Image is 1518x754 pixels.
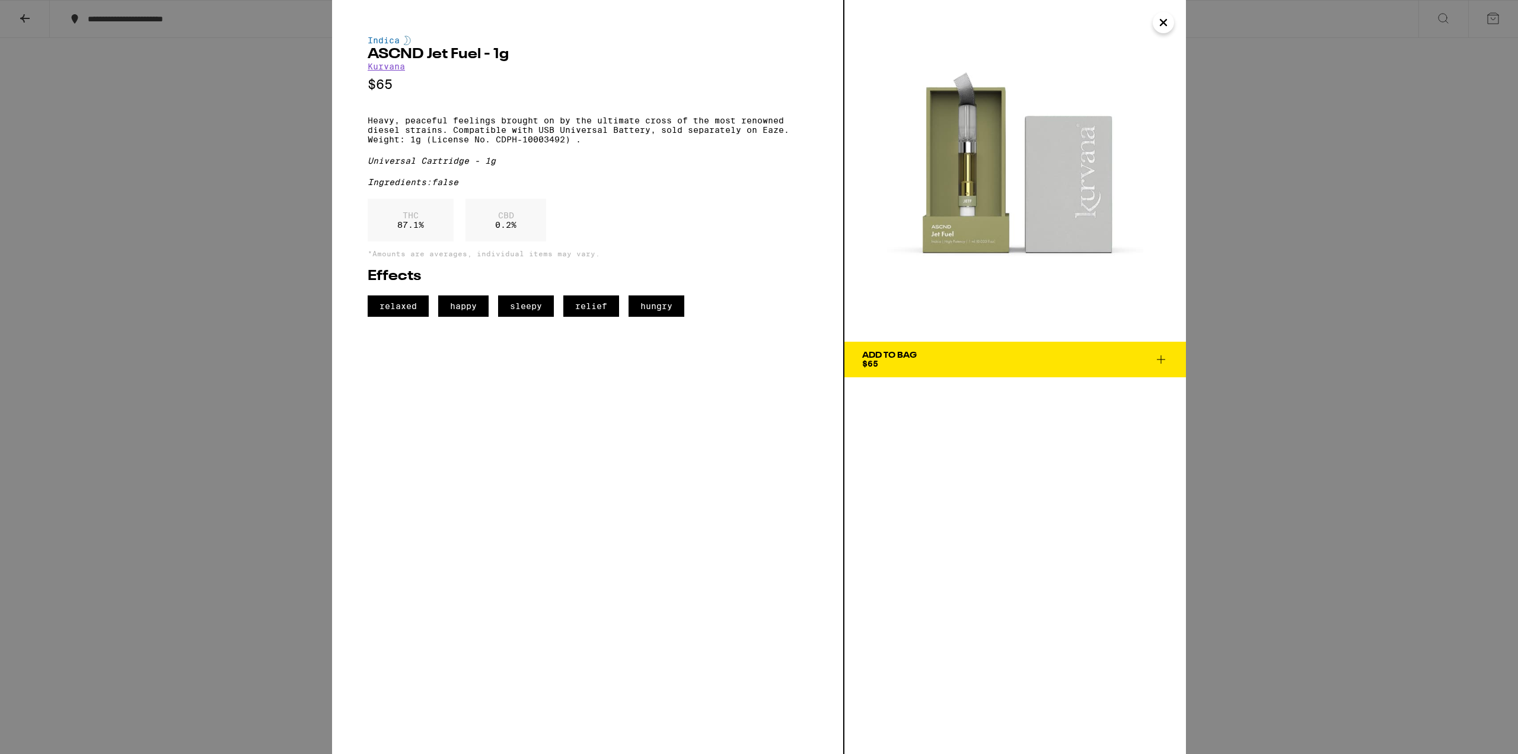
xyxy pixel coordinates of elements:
[844,342,1186,377] button: Add To Bag$65
[397,211,424,220] p: THC
[368,47,808,62] h2: ASCND Jet Fuel - 1g
[368,62,405,71] a: Kurvana
[368,36,808,45] div: Indica
[438,295,489,317] span: happy
[368,77,808,92] p: $65
[498,295,554,317] span: sleepy
[368,250,808,257] p: *Amounts are averages, individual items may vary.
[465,199,546,241] div: 0.2 %
[368,116,808,144] p: Heavy, peaceful feelings brought on by the ultimate cross of the most renowned diesel strains. Co...
[563,295,619,317] span: relief
[629,295,684,317] span: hungry
[1153,12,1174,33] button: Close
[368,156,808,166] div: Universal Cartridge - 1g
[404,36,411,45] img: indicaColor.svg
[368,199,454,241] div: 87.1 %
[7,8,85,18] span: Hi. Need any help?
[368,177,808,187] div: Ingredients: false
[862,351,917,359] div: Add To Bag
[862,359,878,368] span: $65
[368,269,808,284] h2: Effects
[368,295,429,317] span: relaxed
[495,211,516,220] p: CBD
